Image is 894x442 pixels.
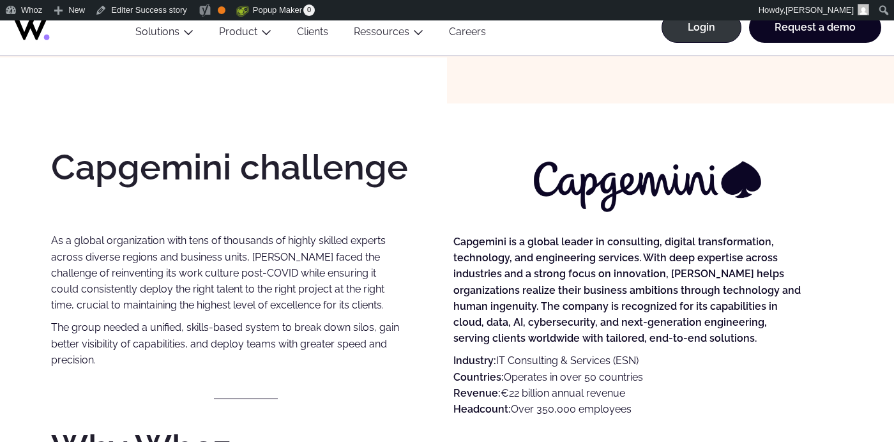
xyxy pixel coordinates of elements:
strong: Revenue: [453,387,501,399]
div: OK [218,6,225,14]
iframe: Chatbot [810,358,876,424]
a: Ressources [354,26,409,38]
a: Login [662,12,741,43]
a: Careers [436,26,499,43]
h2: Capgemini challenge [51,149,441,185]
span: 0 [303,4,315,16]
button: Solutions [123,26,206,43]
p: IT Consulting & Services (ESN) Operates in over 50 countries €22 billion annual revenue Over 350,... [453,353,804,417]
span: [PERSON_NAME] [785,5,854,15]
a: Product [219,26,257,38]
strong: Industry: [453,354,496,367]
p: As a global organization with tens of thousands of highly skilled experts across diverse regions ... [51,217,402,314]
strong: Countries: [453,371,504,383]
p: The group needed a unified, skills-based system to break down silos, gain better visibility of ca... [51,319,402,368]
strong: Capgemini is a global leader in consulting, digital transformation, technology, and engineering s... [453,236,801,345]
button: Product [206,26,284,43]
a: Request a demo [749,12,881,43]
a: Clients [284,26,341,43]
strong: Headcount: [453,403,511,415]
button: Ressources [341,26,436,43]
